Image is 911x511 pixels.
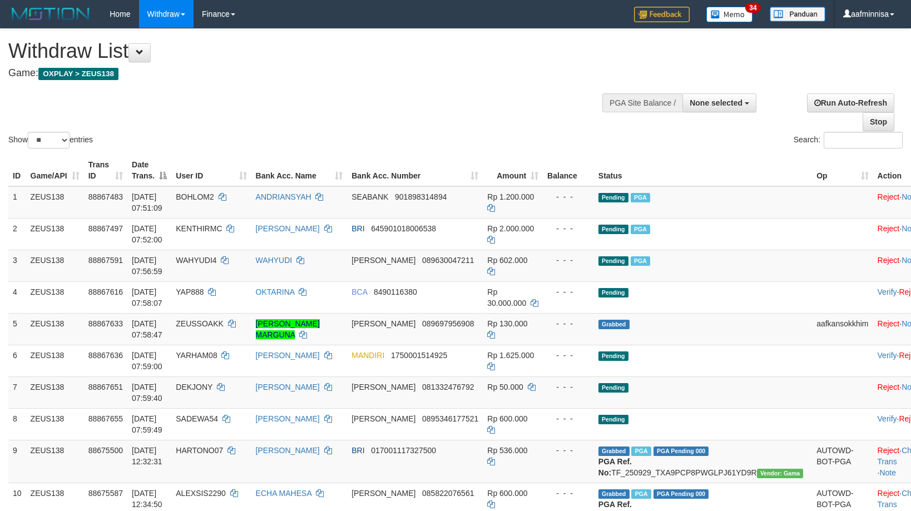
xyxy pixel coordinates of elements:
[256,414,320,423] a: [PERSON_NAME]
[8,132,93,148] label: Show entries
[878,383,900,391] a: Reject
[26,345,84,376] td: ZEUS138
[745,3,760,13] span: 34
[487,319,527,328] span: Rp 130.000
[8,40,596,62] h1: Withdraw List
[351,319,415,328] span: [PERSON_NAME]
[634,7,690,22] img: Feedback.jpg
[594,155,812,186] th: Status
[256,287,295,296] a: OKTARINA
[26,408,84,440] td: ZEUS138
[132,489,162,509] span: [DATE] 12:34:50
[690,98,742,107] span: None selected
[878,319,900,328] a: Reject
[487,446,527,455] span: Rp 536.000
[863,112,894,131] a: Stop
[171,155,251,186] th: User ID: activate to sort column ascending
[487,414,527,423] span: Rp 600.000
[706,7,753,22] img: Button%20Memo.svg
[547,255,590,266] div: - - -
[351,414,415,423] span: [PERSON_NAME]
[351,224,364,233] span: BRI
[598,351,628,361] span: Pending
[347,155,483,186] th: Bank Acc. Number: activate to sort column ascending
[878,489,900,498] a: Reject
[176,414,218,423] span: SADEWA54
[8,281,26,313] td: 4
[132,414,162,434] span: [DATE] 07:59:49
[598,383,628,393] span: Pending
[598,415,628,424] span: Pending
[8,186,26,219] td: 1
[878,224,900,233] a: Reject
[256,224,320,233] a: [PERSON_NAME]
[26,218,84,250] td: ZEUS138
[176,489,226,498] span: ALEXSIS2290
[422,319,474,328] span: Copy 089697956908 to clipboard
[176,192,214,201] span: BOHLOM2
[256,192,311,201] a: ANDRIANSYAH
[547,318,590,329] div: - - -
[487,224,534,233] span: Rp 2.000.000
[598,225,628,234] span: Pending
[487,192,534,201] span: Rp 1.200.000
[132,383,162,403] span: [DATE] 07:59:40
[88,446,123,455] span: 88675500
[547,445,590,456] div: - - -
[351,489,415,498] span: [PERSON_NAME]
[132,319,162,339] span: [DATE] 07:58:47
[422,383,474,391] span: Copy 081332476792 to clipboard
[26,313,84,345] td: ZEUS138
[351,446,364,455] span: BRI
[256,351,320,360] a: [PERSON_NAME]
[88,383,123,391] span: 88867651
[8,68,596,79] h4: Game:
[631,446,651,456] span: Marked by aaftrukkakada
[824,132,903,148] input: Search:
[547,286,590,297] div: - - -
[256,319,320,339] a: [PERSON_NAME] MARGUNA
[812,155,873,186] th: Op: activate to sort column ascending
[8,376,26,408] td: 7
[8,218,26,250] td: 2
[88,256,123,265] span: 88867591
[807,93,894,112] a: Run Auto-Refresh
[598,320,630,329] span: Grabbed
[598,288,628,297] span: Pending
[88,414,123,423] span: 88867655
[176,351,217,360] span: YARHAM08
[653,489,709,499] span: PGA Pending
[26,155,84,186] th: Game/API: activate to sort column ascending
[547,350,590,361] div: - - -
[8,6,93,22] img: MOTION_logo.png
[351,383,415,391] span: [PERSON_NAME]
[38,68,118,80] span: OXPLAY > ZEUS138
[26,440,84,483] td: ZEUS138
[653,446,709,456] span: PGA Pending
[132,351,162,371] span: [DATE] 07:59:00
[878,414,897,423] a: Verify
[598,256,628,266] span: Pending
[631,256,650,266] span: Marked by aafkaynarin
[127,155,171,186] th: Date Trans.: activate to sort column descending
[251,155,348,186] th: Bank Acc. Name: activate to sort column ascending
[598,193,628,202] span: Pending
[812,313,873,345] td: aafkansokkhim
[132,446,162,466] span: [DATE] 12:32:31
[8,313,26,345] td: 5
[371,224,436,233] span: Copy 645901018006538 to clipboard
[256,489,311,498] a: ECHA MAHESA
[351,351,384,360] span: MANDIRI
[487,383,523,391] span: Rp 50.000
[176,383,212,391] span: DEKJONY
[8,408,26,440] td: 8
[878,351,897,360] a: Verify
[8,250,26,281] td: 3
[547,488,590,499] div: - - -
[547,413,590,424] div: - - -
[422,256,474,265] span: Copy 089630047211 to clipboard
[487,489,527,498] span: Rp 600.000
[88,192,123,201] span: 88867483
[256,446,320,455] a: [PERSON_NAME]
[8,440,26,483] td: 9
